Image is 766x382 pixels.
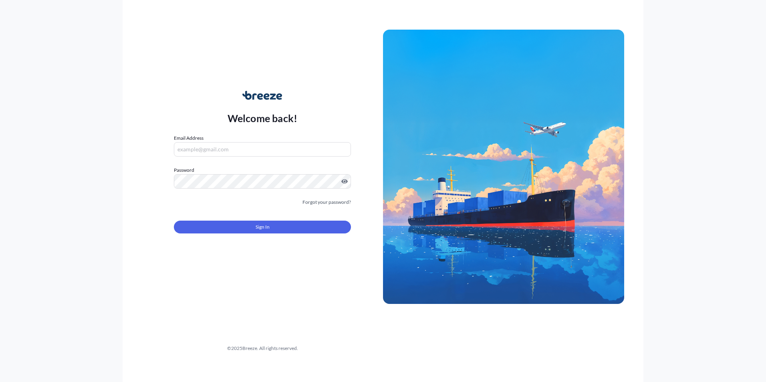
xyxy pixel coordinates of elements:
img: Ship illustration [383,30,624,304]
input: example@gmail.com [174,142,351,157]
a: Forgot your password? [302,198,351,206]
button: Show password [341,178,348,185]
p: Welcome back! [228,112,298,125]
label: Email Address [174,134,204,142]
label: Password [174,166,351,174]
span: Sign In [256,223,270,231]
button: Sign In [174,221,351,233]
div: © 2025 Breeze. All rights reserved. [142,344,383,352]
